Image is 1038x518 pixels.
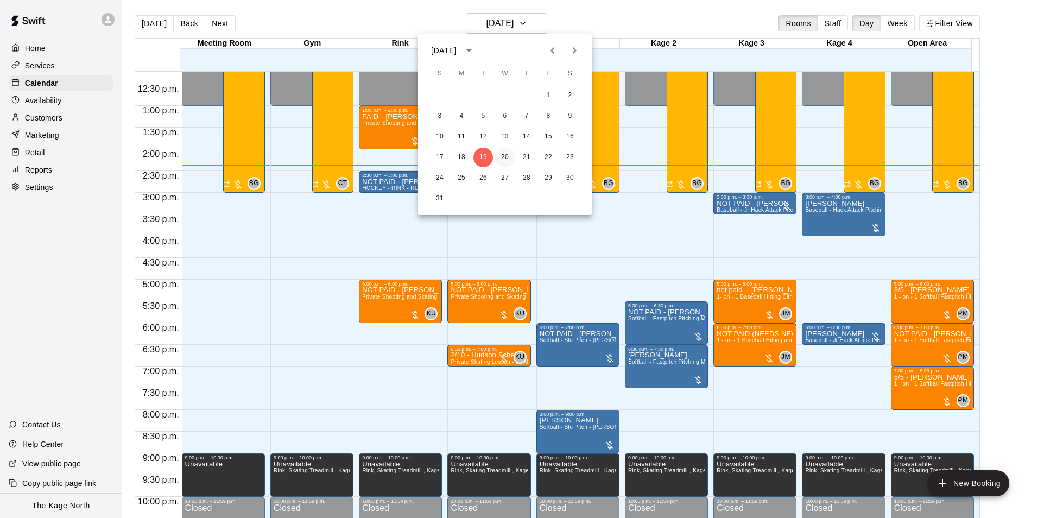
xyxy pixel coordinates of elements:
[517,168,536,188] button: 28
[539,168,558,188] button: 29
[452,106,471,126] button: 4
[495,63,515,85] span: Wednesday
[430,168,450,188] button: 24
[430,106,450,126] button: 3
[430,63,450,85] span: Sunday
[430,148,450,167] button: 17
[452,63,471,85] span: Monday
[473,106,493,126] button: 5
[560,86,580,105] button: 2
[473,148,493,167] button: 19
[517,127,536,147] button: 14
[452,127,471,147] button: 11
[539,148,558,167] button: 22
[560,63,580,85] span: Saturday
[560,127,580,147] button: 16
[452,168,471,188] button: 25
[495,106,515,126] button: 6
[495,168,515,188] button: 27
[517,106,536,126] button: 7
[539,127,558,147] button: 15
[452,148,471,167] button: 18
[495,148,515,167] button: 20
[431,45,457,56] div: [DATE]
[542,40,564,61] button: Previous month
[517,148,536,167] button: 21
[539,63,558,85] span: Friday
[473,127,493,147] button: 12
[539,86,558,105] button: 1
[560,168,580,188] button: 30
[430,189,450,209] button: 31
[539,106,558,126] button: 8
[473,168,493,188] button: 26
[560,148,580,167] button: 23
[430,127,450,147] button: 10
[473,63,493,85] span: Tuesday
[460,41,478,60] button: calendar view is open, switch to year view
[564,40,585,61] button: Next month
[495,127,515,147] button: 13
[517,63,536,85] span: Thursday
[560,106,580,126] button: 9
